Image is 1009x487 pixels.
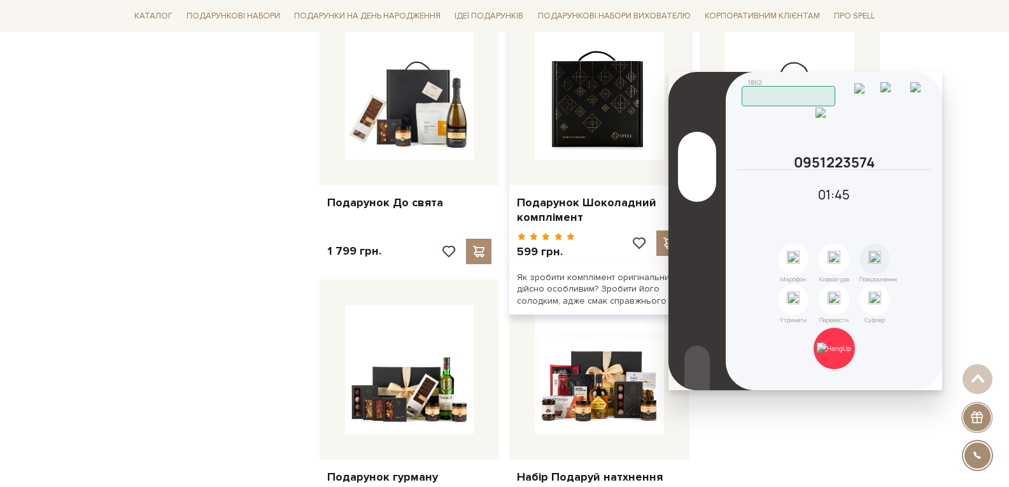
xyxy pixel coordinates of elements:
[533,5,696,27] a: Подарункові набори вихователю
[535,31,664,160] img: Подарунок Шоколадний комплімент
[517,470,682,484] a: Набір Подаруй натхнення
[517,244,575,259] p: 599 грн.
[509,264,689,314] div: Як зробити комплімент оригінальним і дійсно особливим? Зробити його солодким, адже смак справжньо...
[289,6,446,26] a: Подарунки на День народження
[517,195,682,225] a: Подарунок Шоколадний комплімент
[327,195,492,210] a: Подарунок До свята
[181,6,285,26] a: Подарункові набори
[327,470,492,484] a: Подарунок гурману
[449,6,528,26] a: Ідеї подарунків
[129,6,178,26] a: Каталог
[700,5,825,27] a: Корпоративним клієнтам
[327,244,381,258] p: 1 799 грн.
[829,6,880,26] a: Про Spell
